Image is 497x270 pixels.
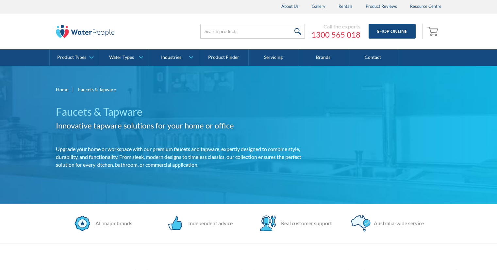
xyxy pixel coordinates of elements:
a: Contact [348,49,398,66]
a: Open cart [426,24,441,39]
div: All major brands [92,219,132,227]
div: Real customer support [278,219,332,227]
div: Product Types [57,55,86,60]
h2: Innovative tapware solutions for your home or office [56,120,307,131]
div: Faucets & Tapware [78,86,116,93]
h1: Faucets & Tapware [56,104,307,120]
div: Australia-wide service [371,219,424,227]
a: Brands [298,49,348,66]
img: The Water People [56,25,115,38]
a: Shop Online [369,24,416,39]
a: Industries [149,49,198,66]
div: Industries [161,55,181,60]
a: Product Finder [199,49,249,66]
div: Independent advice [185,219,233,227]
p: Upgrade your home or workspace with our premium faucets and tapware, expertly designed to combine... [56,145,307,169]
div: | [72,85,75,93]
a: Product Types [50,49,99,66]
div: Call the experts [311,23,360,30]
input: Search products [200,24,305,39]
a: Home [56,86,68,93]
a: 1300 565 018 [311,30,360,40]
div: Water Types [109,55,134,60]
a: Servicing [249,49,298,66]
img: shopping cart [427,26,440,36]
a: Water Types [99,49,149,66]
